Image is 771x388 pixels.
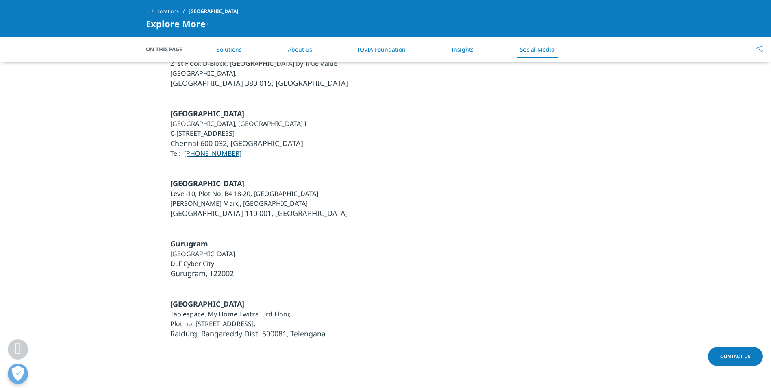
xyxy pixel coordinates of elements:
[275,208,348,218] span: [GEOGRAPHIC_DATA]
[184,149,241,158] a: [PHONE_NUMBER]
[170,189,348,198] li: Level-10, Plot No. B4 18-20, [GEOGRAPHIC_DATA]
[170,259,235,268] li: DLF Cyber City
[146,19,206,28] span: Explore More
[520,46,554,53] a: Social Media
[170,149,180,158] span: Tel:
[170,249,235,259] li: [GEOGRAPHIC_DATA]
[170,198,348,208] li: [PERSON_NAME] Marg, [GEOGRAPHIC_DATA]
[170,319,326,329] li: Plot no. [STREET_ADDRESS],
[230,138,303,148] span: [GEOGRAPHIC_DATA]
[358,46,406,53] a: IQVIA Foundation
[170,299,244,309] span: [GEOGRAPHIC_DATA]
[170,179,244,188] span: [GEOGRAPHIC_DATA]
[170,68,348,78] li: [GEOGRAPHIC_DATA],
[170,119,306,129] li: [GEOGRAPHIC_DATA], [GEOGRAPHIC_DATA] I
[170,208,274,218] span: [GEOGRAPHIC_DATA] 110 001,
[8,364,28,384] button: Open Preferences
[170,109,244,118] span: [GEOGRAPHIC_DATA]
[170,329,289,338] span: Raidurg, Rangareddy Dist. 500081,
[170,239,208,248] span: Gurugram
[170,309,326,319] li: Tablespace, My Home Twitza 3rd Floor,
[170,129,306,138] li: C-[STREET_ADDRESS]
[146,45,191,53] span: On This Page
[452,46,474,53] a: Insights
[170,59,348,68] li: 21st Floor, D-Block, [GEOGRAPHIC_DATA] by True Value
[157,4,189,19] a: Locations
[290,329,326,338] span: Telengana
[170,138,229,148] span: Chennai 600 032,
[720,353,751,360] span: Contact Us
[217,46,242,53] a: Solutions
[170,78,348,88] span: [GEOGRAPHIC_DATA] 380 015, [GEOGRAPHIC_DATA]
[209,268,234,278] span: 122002
[708,347,763,366] a: Contact Us
[189,4,238,19] span: [GEOGRAPHIC_DATA]
[288,46,312,53] a: About us
[170,268,208,278] span: Gurugram,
